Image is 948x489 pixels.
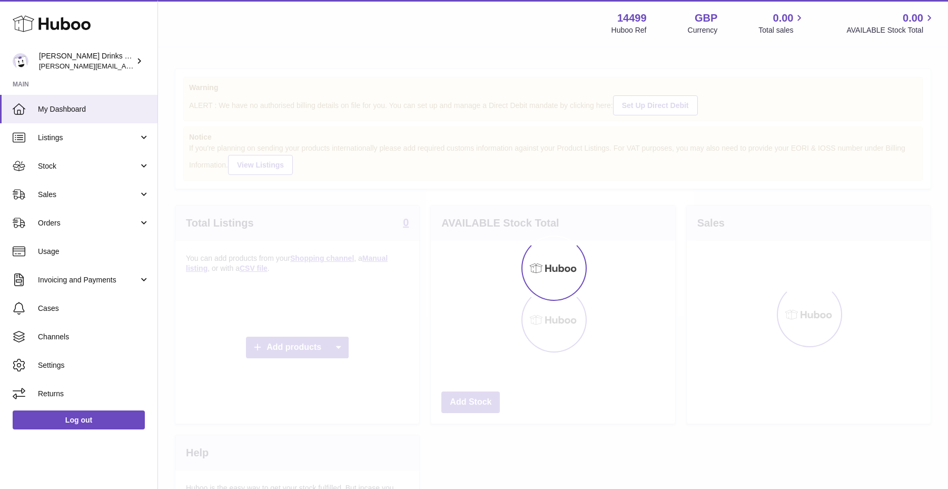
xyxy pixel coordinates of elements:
[38,275,139,285] span: Invoicing and Payments
[773,11,794,25] span: 0.00
[903,11,923,25] span: 0.00
[38,190,139,200] span: Sales
[38,360,150,370] span: Settings
[846,25,935,35] span: AVAILABLE Stock Total
[38,133,139,143] span: Listings
[38,104,150,114] span: My Dashboard
[617,11,647,25] strong: 14499
[38,161,139,171] span: Stock
[13,410,145,429] a: Log out
[758,25,805,35] span: Total sales
[846,11,935,35] a: 0.00 AVAILABLE Stock Total
[39,51,134,71] div: [PERSON_NAME] Drinks LTD (t/a Zooz)
[38,332,150,342] span: Channels
[38,218,139,228] span: Orders
[688,25,718,35] div: Currency
[38,304,150,314] span: Cases
[758,11,805,35] a: 0.00 Total sales
[695,11,717,25] strong: GBP
[38,389,150,399] span: Returns
[13,53,28,69] img: daniel@zoosdrinks.com
[611,25,647,35] div: Huboo Ref
[38,247,150,257] span: Usage
[39,62,211,70] span: [PERSON_NAME][EMAIL_ADDRESS][DOMAIN_NAME]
